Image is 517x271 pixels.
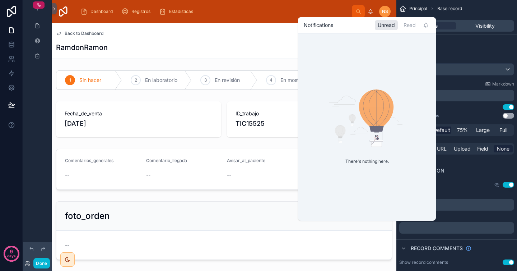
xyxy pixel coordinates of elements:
span: 75% [457,127,468,134]
label: Title [399,55,514,60]
span: Markdown [492,81,514,87]
span: NS [382,9,388,14]
button: Done [33,258,50,268]
span: Visibility [475,22,495,29]
p: There's nothing here. [340,153,395,170]
span: Upload [454,145,471,152]
div: Read [401,20,419,30]
span: Estadísticas [169,9,193,14]
span: Registros [131,9,150,14]
button: Nombre [399,63,514,75]
div: scrollable content [399,90,514,101]
span: Large [476,127,490,134]
h1: Notifications [304,22,333,29]
div: scrollable content [399,199,514,211]
span: None [497,145,509,152]
h1: RamdonRamon [56,42,108,52]
span: Field [477,145,488,152]
a: Dashboard [78,5,118,18]
div: scrollable content [75,4,352,19]
span: Back to Dashboard [65,31,103,36]
p: 9 [10,248,13,255]
span: Dashboard [90,9,113,14]
a: Markdown [485,81,514,87]
span: Default [433,127,450,134]
span: Record comments [411,245,463,252]
p: days [7,251,16,261]
div: scrollable content [399,222,514,234]
div: Unread [375,20,398,30]
a: Registros [119,5,155,18]
span: URL [437,145,447,152]
img: App logo [57,6,69,17]
a: Back to Dashboard [56,31,103,36]
span: Principal [409,6,427,12]
a: Estadísticas [157,5,198,18]
span: Base record [437,6,462,12]
span: Full [499,127,507,134]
